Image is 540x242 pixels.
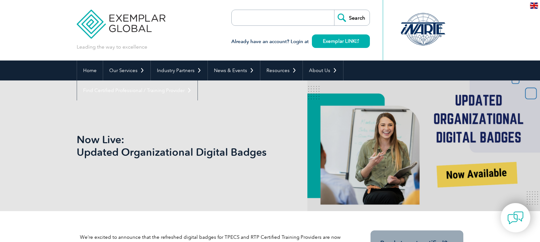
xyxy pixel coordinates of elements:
p: Leading the way to excellence [77,43,147,51]
img: open_square.png [355,39,359,43]
a: Home [77,60,103,80]
a: News & Events [208,60,260,80]
a: About Us [303,60,343,80]
h3: Already have an account? Login at [231,38,370,46]
img: en [530,3,538,9]
a: Exemplar LINK [312,34,370,48]
a: Resources [260,60,303,80]
h1: Now Live: Updated Organizational Digital Badges [77,133,324,158]
a: Find Certified Professional / Training Provider [77,80,198,100]
input: Search [334,10,370,25]
img: contact-chat.png [507,210,524,226]
a: Our Services [103,60,150,80]
a: Industry Partners [151,60,207,80]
